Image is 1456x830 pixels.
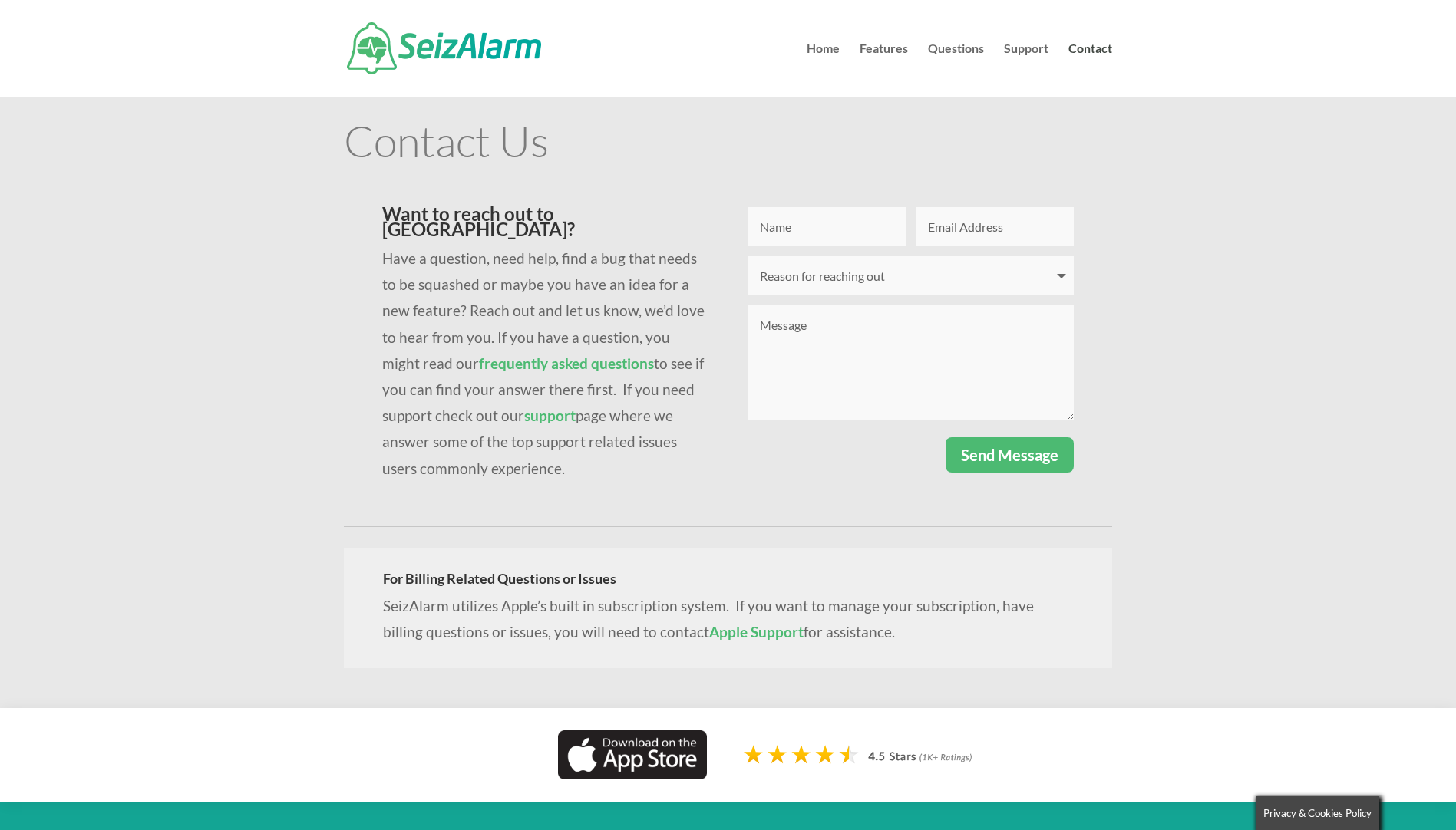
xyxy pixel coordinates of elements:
[743,743,982,770] img: app-store-rating-stars
[946,437,1074,473] button: Send Message
[709,623,804,641] a: Apple Support
[558,730,707,779] img: Download on App Store
[807,43,840,97] a: Home
[344,119,1112,170] h1: Contact Us
[383,571,1073,593] h4: For Billing Related Questions or Issues
[1004,43,1048,97] a: Support
[1263,807,1372,819] span: Privacy & Cookies Policy
[916,207,1074,246] input: Email Address
[558,765,707,782] a: Download seizure detection app on the App Store
[383,593,1073,645] p: SeizAlarm utilizes Apple’s built in subscription system. If you want to manage your subscription,...
[1319,770,1439,813] iframe: Help widget launcher
[347,22,541,74] img: SeizAlarm
[748,207,906,246] input: Name
[382,203,575,240] span: Want to reach out to [GEOGRAPHIC_DATA]?
[928,43,984,97] a: Questions
[382,245,709,482] p: Have a question, need help, find a bug that needs to be squashed or maybe you have an idea for a ...
[524,407,576,424] a: support
[479,354,654,372] a: frequently asked questions
[1068,43,1112,97] a: Contact
[860,43,908,97] a: Features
